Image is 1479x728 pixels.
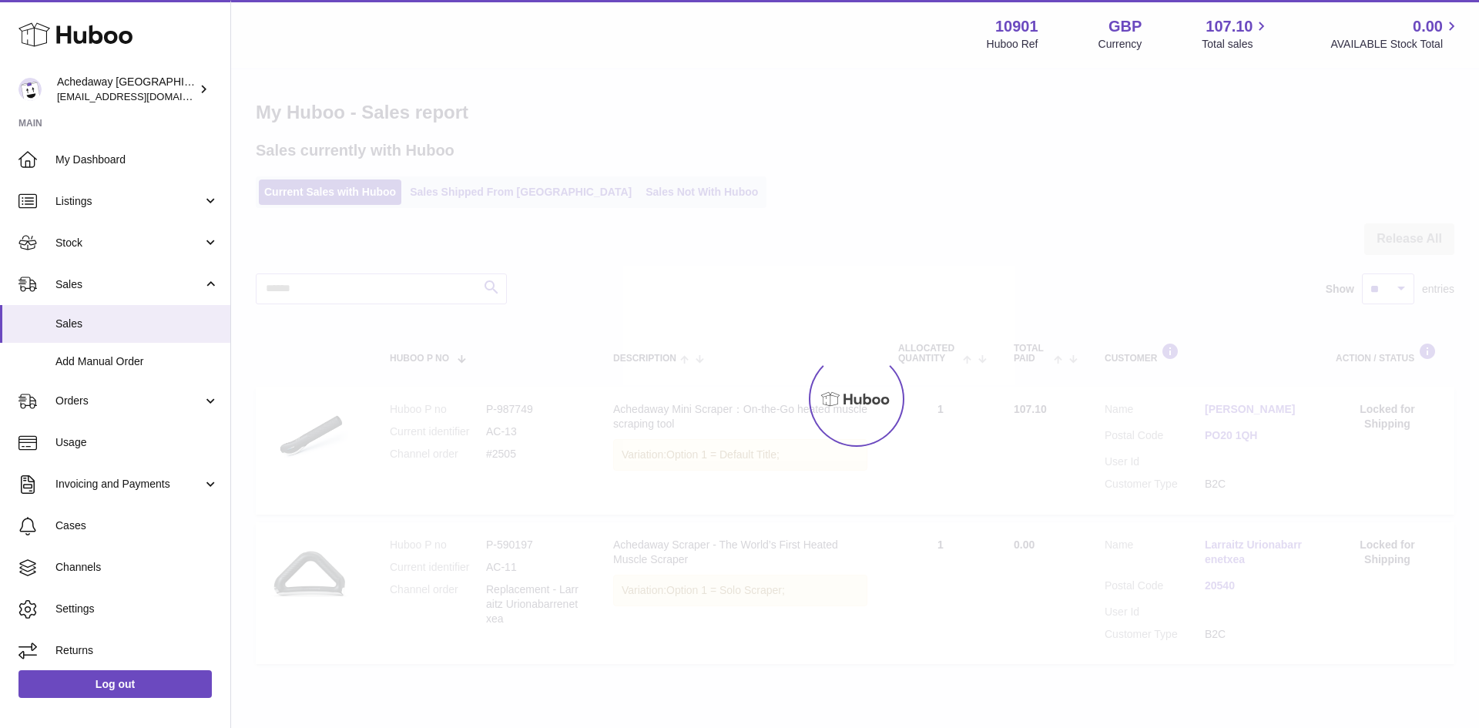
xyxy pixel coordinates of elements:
span: 0.00 [1413,16,1443,37]
span: My Dashboard [55,153,219,167]
span: Orders [55,394,203,408]
div: Currency [1098,37,1142,52]
span: Invoicing and Payments [55,477,203,491]
span: Listings [55,194,203,209]
span: Returns [55,643,219,658]
span: Total sales [1202,37,1270,52]
span: Cases [55,518,219,533]
span: Sales [55,277,203,292]
span: Settings [55,602,219,616]
span: Stock [55,236,203,250]
span: Sales [55,317,219,331]
span: 107.10 [1206,16,1253,37]
span: Add Manual Order [55,354,219,369]
span: Usage [55,435,219,450]
span: [EMAIL_ADDRESS][DOMAIN_NAME] [57,90,226,102]
div: Huboo Ref [987,37,1038,52]
strong: GBP [1108,16,1142,37]
a: Log out [18,670,212,698]
div: Achedaway [GEOGRAPHIC_DATA] [57,75,196,104]
a: 107.10 Total sales [1202,16,1270,52]
strong: 10901 [995,16,1038,37]
img: admin@newpb.co.uk [18,78,42,101]
span: AVAILABLE Stock Total [1330,37,1461,52]
a: 0.00 AVAILABLE Stock Total [1330,16,1461,52]
span: Channels [55,560,219,575]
